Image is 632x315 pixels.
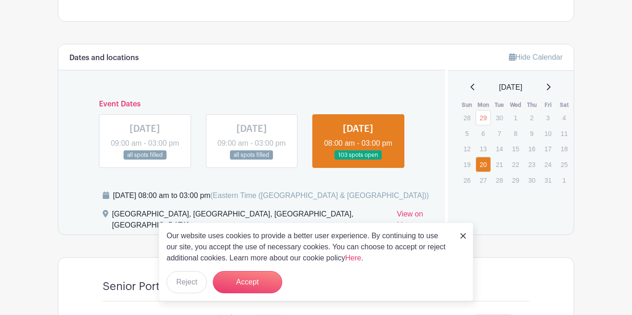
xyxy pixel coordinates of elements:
a: 20 [476,157,491,172]
h6: Event Dates [92,100,412,109]
p: Our website uses cookies to provide a better user experience. By continuing to use our site, you ... [167,230,451,264]
p: 12 [459,142,475,156]
p: 21 [492,157,507,172]
p: 6 [476,126,491,141]
th: Thu [524,100,540,110]
p: 28 [459,111,475,125]
a: View on Map [397,209,434,235]
p: 26 [459,173,475,187]
button: Reject [167,271,207,293]
th: Wed [508,100,524,110]
p: 25 [557,157,572,172]
h6: Dates and locations [69,54,139,62]
span: [DATE] [499,82,522,93]
p: 13 [476,142,491,156]
p: 27 [476,173,491,187]
a: Here [345,254,361,262]
th: Mon [475,100,491,110]
p: 5 [459,126,475,141]
p: 1 [508,111,523,125]
a: 29 [476,110,491,125]
p: 22 [508,157,523,172]
p: 24 [540,157,556,172]
p: 4 [557,111,572,125]
p: 8 [508,126,523,141]
button: Accept [213,271,282,293]
p: 9 [524,126,539,141]
p: 23 [524,157,539,172]
p: 30 [492,111,507,125]
p: 29 [508,173,523,187]
p: 1 [557,173,572,187]
p: 28 [492,173,507,187]
img: close_button-5f87c8562297e5c2d7936805f587ecaba9071eb48480494691a3f1689db116b3.svg [460,233,466,239]
p: 2 [524,111,539,125]
a: Hide Calendar [509,53,563,61]
p: 15 [508,142,523,156]
h4: Senior Portrait Appointment [103,280,248,293]
p: 7 [492,126,507,141]
p: 14 [492,142,507,156]
span: (Eastern Time ([GEOGRAPHIC_DATA] & [GEOGRAPHIC_DATA])) [210,191,429,199]
p: 31 [540,173,556,187]
p: 30 [524,173,539,187]
p: 3 [540,111,556,125]
div: [GEOGRAPHIC_DATA], [GEOGRAPHIC_DATA], [GEOGRAPHIC_DATA], [GEOGRAPHIC_DATA] [112,209,390,235]
th: Tue [491,100,508,110]
p: 11 [557,126,572,141]
p: 10 [540,126,556,141]
th: Fri [540,100,556,110]
th: Sat [556,100,572,110]
p: 17 [540,142,556,156]
p: 16 [524,142,539,156]
p: 18 [557,142,572,156]
p: 19 [459,157,475,172]
th: Sun [459,100,475,110]
div: [DATE] 08:00 am to 03:00 pm [113,190,429,201]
